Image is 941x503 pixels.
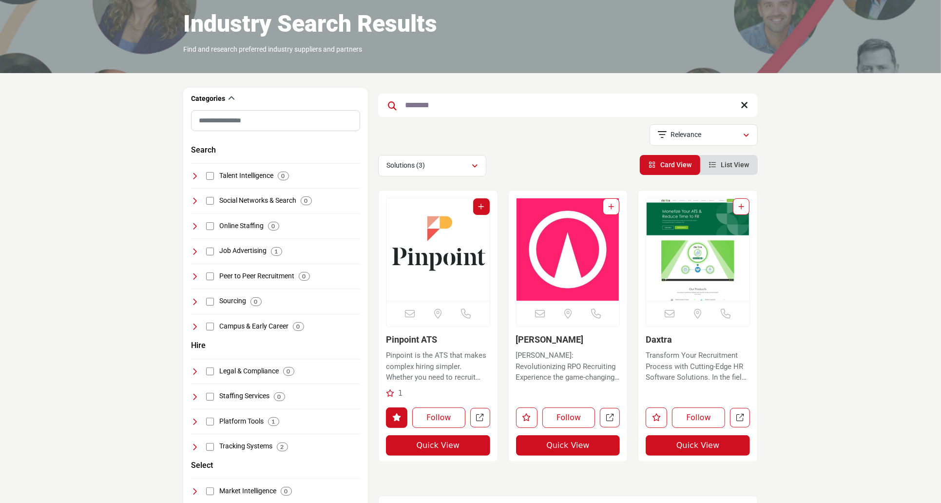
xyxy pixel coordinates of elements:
a: View List [709,161,749,169]
p: Find and research preferred industry suppliers and partners [183,45,362,55]
b: 0 [272,223,275,230]
div: 0 Results For Market Intelligence [281,487,292,496]
img: Daxtra [646,198,749,301]
h4: Legal & Compliance: Resources and services ensuring recruitment practices comply with legal and r... [220,367,279,376]
a: [PERSON_NAME]: Revolutionizing RPO Recruiting Experience the game-changing RPO recruiting service... [516,348,620,383]
p: Relevance [671,130,702,140]
p: Transform Your Recruitment Process with Cutting-Edge HR Software Solutions. In the field of human... [646,350,750,383]
a: Open Listing in new tab [646,198,749,301]
button: Search [191,144,216,156]
a: Add To List [608,203,614,211]
h1: Industry Search Results [183,9,437,39]
input: Select Tracking Systems checkbox [206,443,214,451]
button: Solutions (3) [378,155,486,176]
h4: Talent Intelligence: Intelligence and data-driven insights for making informed decisions in talen... [220,171,274,181]
div: 0 Results For Social Networks & Search [301,196,312,205]
input: Select Social Networks & Search checkbox [206,197,214,205]
h4: Platform Tools: Software and tools designed to enhance operational efficiency and collaboration i... [220,417,264,426]
p: Solutions (3) [386,161,425,171]
p: Pinpoint is the ATS that makes complex hiring simpler. Whether you need to recruit across differe... [386,350,490,383]
input: Select Sourcing checkbox [206,298,214,306]
div: 0 Results For Talent Intelligence [278,172,289,180]
input: Select Staffing Services checkbox [206,393,214,401]
a: Open pierpoint in new tab [600,408,620,428]
input: Select Job Advertising checkbox [206,248,214,255]
input: Select Talent Intelligence checkbox [206,172,214,180]
div: 0 Results For Peer to Peer Recruitment [299,272,310,281]
button: Select [191,460,213,471]
div: 1 Results For Platform Tools [268,417,279,426]
a: Open daxtra in new tab [730,408,750,428]
h4: Job Advertising: Platforms and strategies for advertising job openings to attract a wide range of... [220,246,267,256]
div: 0 Results For Sourcing [250,297,262,306]
button: Quick View [646,435,750,456]
li: Card View [640,155,700,175]
button: Quick View [386,435,490,456]
input: Select Campus & Early Career checkbox [206,323,214,330]
b: 0 [287,368,290,375]
input: Search Keyword [378,94,758,117]
h3: Daxtra [646,334,750,345]
button: Follow [672,407,725,428]
div: 0 Results For Staffing Services [274,392,285,401]
a: Open Listing in new tab [517,198,620,301]
button: Like listing [516,407,538,428]
button: Follow [412,407,465,428]
button: Like listing [386,407,407,428]
li: List View [700,155,758,175]
div: 1 Results For Job Advertising [271,247,282,256]
b: 0 [297,323,300,330]
a: Open pinpoint in new tab [470,408,490,428]
b: 0 [278,393,281,400]
h4: Tracking Systems: Systems for tracking and managing candidate applications, interviews, and onboa... [220,442,273,451]
input: Select Online Staffing checkbox [206,222,214,230]
input: Select Peer to Peer Recruitment checkbox [206,272,214,280]
h4: Sourcing: Strategies and tools for identifying and engaging potential candidates for specific job... [220,296,247,306]
button: Relevance [650,124,758,146]
a: Add To List [479,203,484,211]
a: Transform Your Recruitment Process with Cutting-Edge HR Software Solutions. In the field of human... [646,348,750,383]
b: 0 [282,173,285,179]
span: Card View [660,161,691,169]
a: Add To List [738,203,744,211]
input: Select Market Intelligence checkbox [206,487,214,495]
h4: Market Intelligence: Tools and services providing insights into labor market trends, talent pools... [220,486,277,496]
h4: Online Staffing: Digital platforms specializing in the staffing of temporary, contract, and conti... [220,221,264,231]
button: Quick View [516,435,620,456]
b: 0 [305,197,308,204]
h4: Peer to Peer Recruitment: Recruitment methods leveraging existing employees' networks and relatio... [220,271,295,281]
input: Search Category [191,110,360,131]
div: 0 Results For Campus & Early Career [293,322,304,331]
input: Select Platform Tools checkbox [206,418,214,426]
span: 1 [398,389,403,398]
h4: Social Networks & Search: Platforms that combine social networking and search capabilities for re... [220,196,297,206]
a: Open Listing in new tab [386,198,490,301]
button: Like listing [646,407,667,428]
div: 0 Results For Legal & Compliance [283,367,294,376]
b: 0 [303,273,306,280]
h4: Campus & Early Career: Programs and platforms focusing on recruitment and career development for ... [220,322,289,331]
img: Pinpoint ATS [386,198,490,301]
b: 2 [281,444,284,450]
img: Pierpoint [517,198,620,301]
b: 1 [272,418,275,425]
a: View Card [649,161,691,169]
a: Daxtra [646,334,672,345]
a: Pinpoint is the ATS that makes complex hiring simpler. Whether you need to recruit across differe... [386,348,490,383]
div: 0 Results For Online Staffing [268,222,279,231]
i: Recommendation [386,389,394,397]
p: [PERSON_NAME]: Revolutionizing RPO Recruiting Experience the game-changing RPO recruiting service... [516,350,620,383]
a: [PERSON_NAME] [516,334,584,345]
button: Follow [542,407,595,428]
a: Pinpoint ATS [386,334,437,345]
input: Select Legal & Compliance checkbox [206,368,214,375]
button: Hire [191,340,206,351]
b: 0 [254,298,258,305]
div: 2 Results For Tracking Systems [277,443,288,451]
h3: Pinpoint ATS [386,334,490,345]
span: List View [721,161,749,169]
h4: Staffing Services: Services and agencies focused on providing temporary, permanent, and specializ... [220,391,270,401]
